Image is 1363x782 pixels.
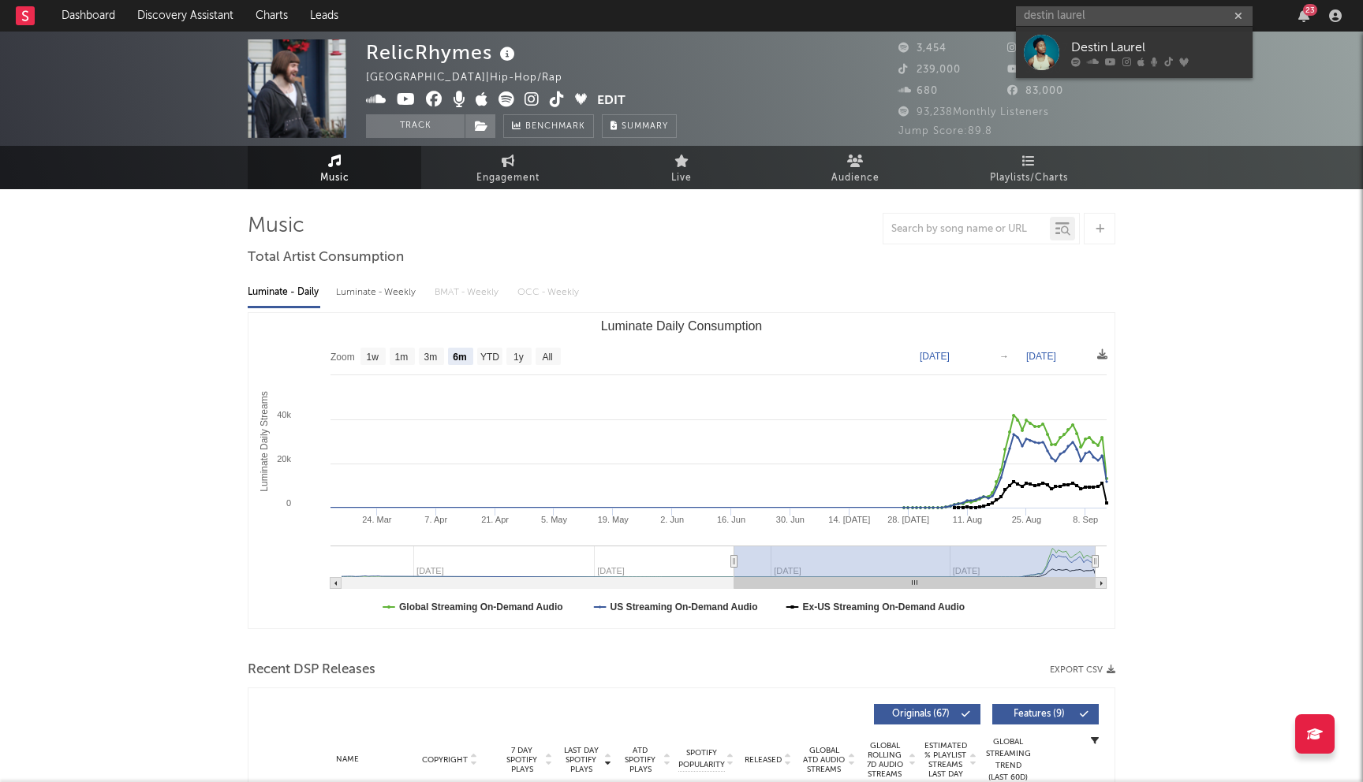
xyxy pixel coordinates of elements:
[560,746,602,774] span: Last Day Spotify Plays
[248,661,375,680] span: Recent DSP Releases
[1016,27,1253,78] a: Destin Laurel
[597,91,625,111] button: Edit
[717,515,745,524] text: 16. Jun
[248,248,404,267] span: Total Artist Consumption
[421,146,595,189] a: Engagement
[598,515,629,524] text: 19. May
[602,114,677,138] button: Summary
[619,746,661,774] span: ATD Spotify Plays
[611,601,758,613] text: US Streaming On-Demand Audio
[395,352,409,363] text: 1m
[990,169,1068,188] span: Playlists/Charts
[1303,4,1317,16] div: 23
[953,515,982,524] text: 11. Aug
[802,746,846,774] span: Global ATD Audio Streams
[248,313,1115,628] svg: Luminate Daily Consumption
[286,498,291,508] text: 0
[259,391,270,491] text: Luminate Daily Streams
[999,351,1009,362] text: →
[776,515,805,524] text: 30. Jun
[1050,665,1115,675] button: Export CSV
[366,69,581,88] div: [GEOGRAPHIC_DATA] | Hip-Hop/Rap
[622,122,668,131] span: Summary
[277,454,291,464] text: 20k
[1003,709,1075,719] span: Features ( 9 )
[362,515,392,524] text: 24. Mar
[248,146,421,189] a: Music
[1016,6,1253,26] input: Search for artists
[920,351,950,362] text: [DATE]
[898,107,1049,117] span: 93,238 Monthly Listeners
[481,515,509,524] text: 21. Apr
[924,741,967,779] span: Estimated % Playlist Streams Last Day
[1298,9,1309,22] button: 23
[831,169,879,188] span: Audience
[595,146,768,189] a: Live
[541,515,568,524] text: 5. May
[424,352,438,363] text: 3m
[399,601,563,613] text: Global Streaming On-Demand Audio
[480,352,499,363] text: YTD
[1012,515,1041,524] text: 25. Aug
[296,754,399,765] div: Name
[248,279,320,306] div: Luminate - Daily
[453,352,466,363] text: 6m
[898,65,961,75] span: 239,000
[768,146,942,189] a: Audience
[745,755,782,765] span: Released
[422,755,468,765] span: Copyright
[277,410,291,419] text: 40k
[320,169,349,188] span: Music
[513,352,524,363] text: 1y
[1071,38,1245,57] div: Destin Laurel
[501,746,543,774] span: 7 Day Spotify Plays
[366,39,519,65] div: RelicRhymes
[601,319,763,333] text: Luminate Daily Consumption
[367,352,379,363] text: 1w
[671,169,692,188] span: Live
[336,279,419,306] div: Luminate - Weekly
[330,352,355,363] text: Zoom
[828,515,870,524] text: 14. [DATE]
[660,515,684,524] text: 2. Jun
[1073,515,1098,524] text: 8. Sep
[1007,65,1062,75] span: 33,200
[424,515,447,524] text: 7. Apr
[942,146,1115,189] a: Playlists/Charts
[542,352,552,363] text: All
[476,169,540,188] span: Engagement
[1026,351,1056,362] text: [DATE]
[887,515,929,524] text: 28. [DATE]
[898,126,992,136] span: Jump Score: 89.8
[992,704,1099,724] button: Features(9)
[863,741,906,779] span: Global Rolling 7D Audio Streams
[874,704,980,724] button: Originals(67)
[1007,86,1063,96] span: 83,000
[503,114,594,138] a: Benchmark
[1007,43,1069,54] span: 202,447
[678,747,725,771] span: Spotify Popularity
[883,223,1050,236] input: Search by song name or URL
[366,114,465,138] button: Track
[898,86,938,96] span: 680
[884,709,957,719] span: Originals ( 67 )
[803,601,965,613] text: Ex-US Streaming On-Demand Audio
[525,117,585,136] span: Benchmark
[898,43,947,54] span: 3,454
